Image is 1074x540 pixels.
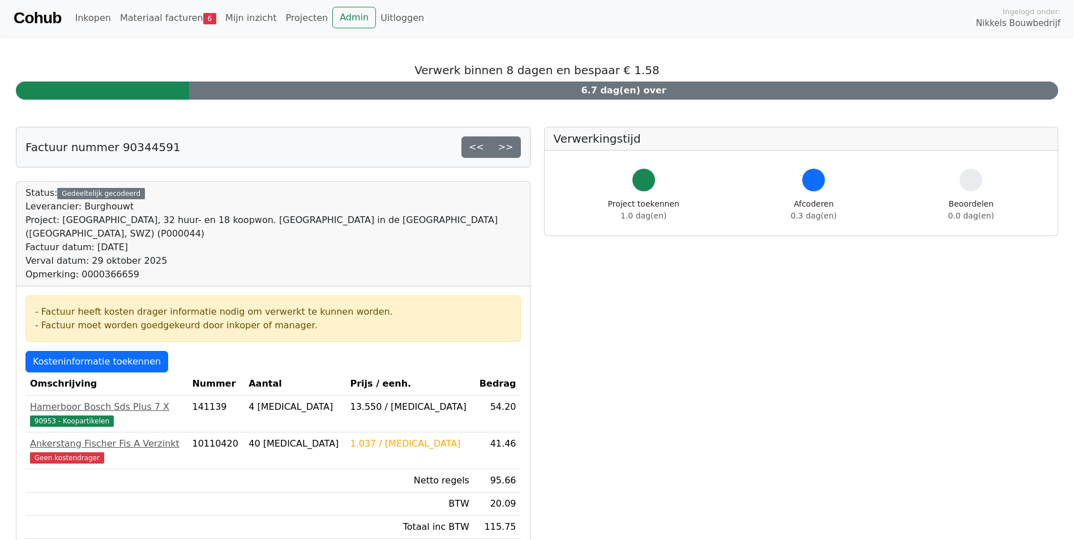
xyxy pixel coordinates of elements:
td: 115.75 [474,516,521,539]
th: Aantal [244,372,345,396]
a: Materiaal facturen6 [115,7,221,29]
a: Kosteninformatie toekennen [25,351,168,372]
div: 13.550 / [MEDICAL_DATA] [350,400,469,414]
span: Nikkels Bouwbedrijf [976,17,1060,30]
td: 95.66 [474,469,521,492]
div: Verval datum: 29 oktober 2025 [25,254,521,268]
span: 6 [203,13,216,24]
div: 1.037 / [MEDICAL_DATA] [350,437,469,451]
td: BTW [345,492,473,516]
div: Hamerboor Bosch Sds Plus 7 X [30,400,183,414]
div: Leverancier: Burghouwt [25,200,521,213]
td: 41.46 [474,432,521,469]
div: Status: [25,186,521,281]
td: 10110420 [187,432,244,469]
div: Project: [GEOGRAPHIC_DATA], 32 huur- en 18 koopwon. [GEOGRAPHIC_DATA] in de [GEOGRAPHIC_DATA] ([G... [25,213,521,241]
th: Bedrag [474,372,521,396]
a: Cohub [14,5,61,32]
h5: Verwerkingstijd [554,132,1049,145]
a: Hamerboor Bosch Sds Plus 7 X90953 - Koopartikelen [30,400,183,427]
td: 141139 [187,396,244,432]
div: - Factuur heeft kosten drager informatie nodig om verwerkt te kunnen worden. [35,305,511,319]
div: 4 [MEDICAL_DATA] [249,400,341,414]
div: - Factuur moet worden goedgekeurd door inkoper of manager. [35,319,511,332]
span: 90953 - Koopartikelen [30,415,114,427]
span: 0.3 dag(en) [791,211,837,220]
h5: Verwerk binnen 8 dagen en bespaar € 1.58 [16,63,1058,77]
div: Gedeeltelijk gecodeerd [57,188,145,199]
a: Projecten [281,7,332,29]
td: 20.09 [474,492,521,516]
div: Beoordelen [948,198,994,222]
th: Omschrijving [25,372,187,396]
th: Prijs / eenh. [345,372,473,396]
a: Admin [332,7,376,28]
span: Ingelogd onder: [1003,6,1060,17]
span: 0.0 dag(en) [948,211,994,220]
div: 40 [MEDICAL_DATA] [249,437,341,451]
div: Ankerstang Fischer Fis A Verzinkt [30,437,183,451]
a: Inkopen [70,7,115,29]
td: Netto regels [345,469,473,492]
div: Opmerking: 0000366659 [25,268,521,281]
div: Afcoderen [791,198,837,222]
span: Geen kostendrager [30,452,104,464]
a: Mijn inzicht [221,7,281,29]
div: Project toekennen [608,198,679,222]
th: Nummer [187,372,244,396]
div: Factuur datum: [DATE] [25,241,521,254]
td: 54.20 [474,396,521,432]
td: Totaal inc BTW [345,516,473,539]
a: Uitloggen [376,7,429,29]
a: << [461,136,491,158]
h5: Factuur nummer 90344591 [25,140,181,154]
span: 1.0 dag(en) [621,211,666,220]
div: 6.7 dag(en) over [189,82,1058,100]
a: >> [491,136,521,158]
a: Ankerstang Fischer Fis A VerzinktGeen kostendrager [30,437,183,464]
